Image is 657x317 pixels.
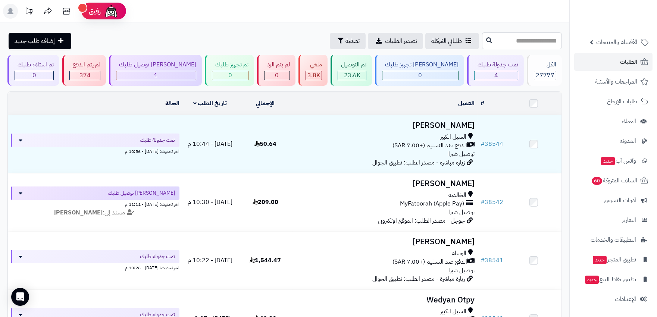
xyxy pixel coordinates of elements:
[382,71,458,80] div: 0
[425,33,479,49] a: طلباتي المُوكلة
[474,60,518,69] div: تمت جدولة طلبك
[296,179,474,188] h3: [PERSON_NAME]
[256,55,297,86] a: لم يتم الرد 0
[296,238,474,246] h3: [PERSON_NAME]
[574,290,653,308] a: الإعدادات
[574,132,653,150] a: المدونة
[11,147,179,155] div: اخر تحديث: [DATE] - 10:56 م
[600,156,636,166] span: وآتس آب
[622,116,636,126] span: العملاء
[440,307,466,316] span: السيل الكبير
[592,177,603,185] span: 60
[481,99,484,108] a: #
[140,136,175,144] span: تمت جدولة طلبك
[256,99,275,108] a: الإجمالي
[585,276,599,284] span: جديد
[574,211,653,229] a: التقارير
[338,71,366,80] div: 23556
[574,251,653,269] a: تطبيق المتجرجديد
[525,55,563,86] a: الكل27777
[440,133,466,141] span: السيل الكبير
[481,139,485,148] span: #
[574,270,653,288] a: تطبيق نقاط البيعجديد
[592,254,636,265] span: تطبيق المتجر
[11,263,179,271] div: اخر تحديث: [DATE] - 10:26 م
[89,7,101,16] span: رفيق
[296,296,474,304] h3: Wedyan Otpy
[448,191,466,200] span: الخالدية
[574,172,653,189] a: السلات المتروكة60
[494,71,498,80] span: 4
[620,136,636,146] span: المدونة
[307,71,320,80] span: 3.8K
[601,157,615,165] span: جديد
[622,215,636,225] span: التقارير
[15,71,53,80] div: 0
[32,71,36,80] span: 0
[69,60,100,69] div: لم يتم الدفع
[107,55,203,86] a: [PERSON_NAME] توصيل طلبك 1
[448,208,475,217] span: توصيل شبرا
[265,71,290,80] div: 0
[368,33,423,49] a: تصدير الطلبات
[140,253,175,260] span: تمت جدولة طلبك
[5,208,185,217] div: مسند إلى:
[116,71,196,80] div: 1
[382,60,459,69] div: [PERSON_NAME] تجهيز طلبك
[264,60,290,69] div: لم يتم الرد
[108,189,175,197] span: [PERSON_NAME] توصيل طلبك
[275,71,279,80] span: 0
[297,55,329,86] a: ملغي 3.8K
[70,71,100,80] div: 374
[188,139,232,148] span: [DATE] - 10:44 م
[595,76,637,87] span: المراجعات والأسئلة
[400,200,464,208] span: MyFatoorah (Apple Pay)
[193,99,227,108] a: تاريخ الطلب
[344,71,360,80] span: 23.6K
[431,37,462,45] span: طلباتي المُوكلة
[212,60,248,69] div: تم تجهيز طلبك
[338,60,366,69] div: تم التوصيل
[574,152,653,170] a: وآتس آبجديد
[116,60,196,69] div: [PERSON_NAME] توصيل طلبك
[448,150,475,158] span: توصيل شبرا
[296,121,474,130] h3: [PERSON_NAME]
[574,112,653,130] a: العملاء
[475,71,517,80] div: 4
[372,158,465,167] span: زيارة مباشرة - مصدر الطلب: تطبيق الجوال
[20,4,38,21] a: تحديثات المنصة
[61,55,107,86] a: لم يتم الدفع 374
[9,33,71,49] a: إضافة طلب جديد
[329,55,373,86] a: تم التوصيل 23.6K
[574,73,653,91] a: المراجعات والأسئلة
[607,96,637,107] span: طلبات الإرجاع
[481,256,503,265] a: #38541
[574,92,653,110] a: طلبات الإرجاع
[481,139,503,148] a: #38544
[250,256,281,265] span: 1,544.47
[615,294,636,304] span: الإعدادات
[448,266,475,275] span: توصيل شبرا
[372,274,465,283] span: زيارة مباشرة - مصدر الطلب: تطبيق الجوال
[188,256,232,265] span: [DATE] - 10:22 م
[6,55,61,86] a: تم استلام طلبك 0
[481,198,485,207] span: #
[345,37,360,45] span: تصفية
[228,71,232,80] span: 0
[574,191,653,209] a: أدوات التسويق
[458,99,475,108] a: العميل
[481,198,503,207] a: #38542
[392,141,467,150] span: الدفع عند التسليم (+7.00 SAR)
[11,288,29,306] div: Open Intercom Messenger
[574,53,653,71] a: الطلبات
[451,249,466,258] span: الوسام
[254,139,276,148] span: 50.64
[306,71,322,80] div: 3842
[574,231,653,249] a: التطبيقات والخدمات
[212,71,248,80] div: 0
[54,208,103,217] strong: [PERSON_NAME]
[584,274,636,285] span: تطبيق نقاط البيع
[203,55,255,86] a: تم تجهيز طلبك 0
[253,198,278,207] span: 209.00
[104,4,119,19] img: ai-face.png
